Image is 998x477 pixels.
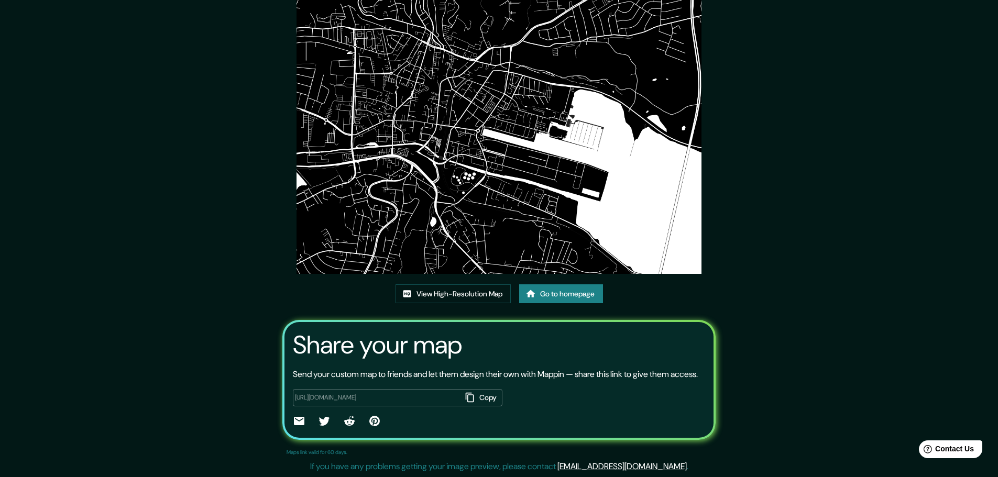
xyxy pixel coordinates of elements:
a: Go to homepage [519,284,603,304]
a: [EMAIL_ADDRESS][DOMAIN_NAME] [557,461,687,472]
iframe: Help widget launcher [905,436,986,465]
h3: Share your map [293,330,462,360]
a: View High-Resolution Map [396,284,511,304]
p: If you have any problems getting your image preview, please contact . [310,460,688,473]
p: Maps link valid for 60 days. [287,448,347,456]
button: Copy [462,389,502,406]
p: Send your custom map to friends and let them design their own with Mappin — share this link to gi... [293,368,698,381]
